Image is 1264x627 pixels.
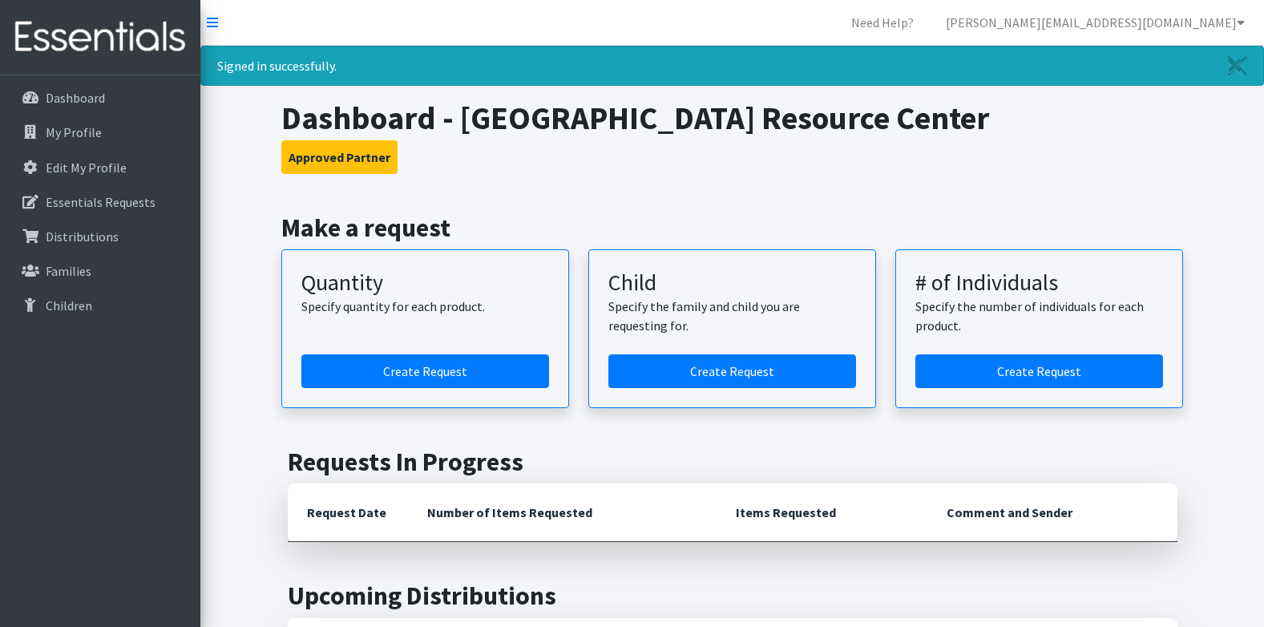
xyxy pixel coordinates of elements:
h2: Requests In Progress [288,447,1177,477]
h3: Quantity [301,269,549,297]
a: [PERSON_NAME][EMAIL_ADDRESS][DOMAIN_NAME] [933,6,1258,38]
a: Create a request for a child or family [608,354,856,388]
p: My Profile [46,124,102,140]
h1: Dashboard - [GEOGRAPHIC_DATA] Resource Center [281,99,1183,137]
a: Close [1212,47,1263,85]
p: Distributions [46,229,119,245]
p: Families [46,263,91,279]
p: Edit My Profile [46,160,127,176]
a: Create a request by quantity [301,354,549,388]
h2: Make a request [281,212,1183,243]
p: Essentials Requests [46,194,155,210]
a: Create a request by number of individuals [915,354,1163,388]
a: Distributions [6,220,194,253]
div: Signed in successfully. [200,46,1264,86]
a: Essentials Requests [6,186,194,218]
a: Need Help? [838,6,927,38]
p: Dashboard [46,90,105,106]
a: Edit My Profile [6,152,194,184]
button: Approved Partner [281,140,398,174]
th: Items Requested [717,483,927,542]
th: Number of Items Requested [408,483,717,542]
h3: Child [608,269,856,297]
a: Children [6,289,194,322]
th: Request Date [288,483,408,542]
th: Comment and Sender [927,483,1177,542]
img: HumanEssentials [6,10,194,64]
p: Specify the number of individuals for each product. [915,297,1163,335]
p: Specify quantity for each product. [301,297,549,316]
a: My Profile [6,116,194,148]
p: Specify the family and child you are requesting for. [608,297,856,335]
h2: Upcoming Distributions [288,580,1177,611]
a: Families [6,255,194,287]
h3: # of Individuals [915,269,1163,297]
p: Children [46,297,92,313]
a: Dashboard [6,82,194,114]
